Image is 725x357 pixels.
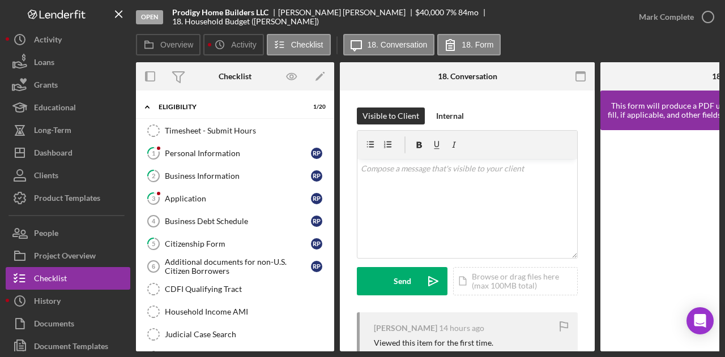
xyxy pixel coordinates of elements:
[219,72,251,81] div: Checklist
[357,107,425,124] button: Visible to Client
[34,164,58,190] div: Clients
[34,290,61,315] div: History
[374,324,437,333] div: [PERSON_NAME]
[437,34,501,55] button: 18. Form
[142,323,329,346] a: Judicial Case Search
[165,149,311,158] div: Personal Information
[6,51,130,74] button: Loans
[34,141,72,167] div: Dashboard
[142,142,329,165] a: 1Personal InformationRP
[142,233,329,255] a: 5Citizenship FormRP
[6,312,130,335] button: Documents
[305,104,326,110] div: 1 / 20
[462,40,493,49] label: 18. Form
[291,40,323,49] label: Checklist
[142,278,329,300] a: CDFI Qualifying Tract
[203,34,263,55] button: Activity
[34,222,58,247] div: People
[34,267,67,293] div: Checklist
[6,164,130,187] button: Clients
[278,8,415,17] div: [PERSON_NAME] [PERSON_NAME]
[458,8,479,17] div: 84 mo
[152,149,155,157] tspan: 1
[267,34,331,55] button: Checklist
[172,8,268,17] b: Prodigy Home Builders LLC
[362,107,419,124] div: Visible to Client
[34,51,54,76] div: Loans
[430,107,470,124] button: Internal
[152,263,155,270] tspan: 6
[34,96,76,122] div: Educational
[415,7,444,17] span: $40,000
[6,267,130,290] button: Checklist
[34,244,96,270] div: Project Overview
[165,307,328,316] div: Household Income AMI
[142,187,329,210] a: 3ApplicationRP
[438,72,497,81] div: 18. Conversation
[368,40,428,49] label: 18. Conversation
[439,324,484,333] time: 2025-10-01 21:44
[136,10,163,24] div: Open
[165,239,311,248] div: Citizenship Form
[446,8,457,17] div: 7 %
[639,6,694,28] div: Mark Complete
[34,312,74,338] div: Documents
[6,96,130,119] a: Educational
[374,338,493,347] div: Viewed this item for the first time.
[6,74,130,96] button: Grants
[172,17,319,26] div: 18. Household Budget ([PERSON_NAME])
[34,74,58,99] div: Grants
[311,216,322,227] div: R P
[6,187,130,209] button: Product Templates
[343,34,435,55] button: 18. Conversation
[6,28,130,51] button: Activity
[142,300,329,323] a: Household Income AMI
[165,257,311,276] div: Additional documents for non-U.S. Citizen Borrowers
[311,238,322,250] div: R P
[311,170,322,182] div: R P
[152,218,156,225] tspan: 4
[311,261,322,272] div: R P
[136,34,201,55] button: Overview
[6,141,130,164] button: Dashboard
[394,267,411,295] div: Send
[165,330,328,339] div: Judicial Case Search
[165,285,328,294] div: CDFI Qualifying Tract
[142,255,329,278] a: 6Additional documents for non-U.S. Citizen BorrowersRP
[142,210,329,233] a: 4Business Debt ScheduleRP
[686,307,714,334] div: Open Intercom Messenger
[357,267,447,295] button: Send
[34,28,62,54] div: Activity
[142,119,329,142] a: Timesheet - Submit Hours
[160,40,193,49] label: Overview
[6,290,130,312] button: History
[6,244,130,267] button: Project Overview
[34,187,100,212] div: Product Templates
[311,193,322,204] div: R P
[152,172,155,179] tspan: 2
[6,222,130,244] button: People
[311,148,322,159] div: R P
[165,171,311,180] div: Business Information
[34,119,71,144] div: Long-Term
[628,6,719,28] button: Mark Complete
[231,40,256,49] label: Activity
[159,104,297,110] div: Eligibility
[165,194,311,203] div: Application
[436,107,464,124] div: Internal
[6,119,130,141] button: Long-Term
[152,240,155,247] tspan: 5
[165,217,311,226] div: Business Debt Schedule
